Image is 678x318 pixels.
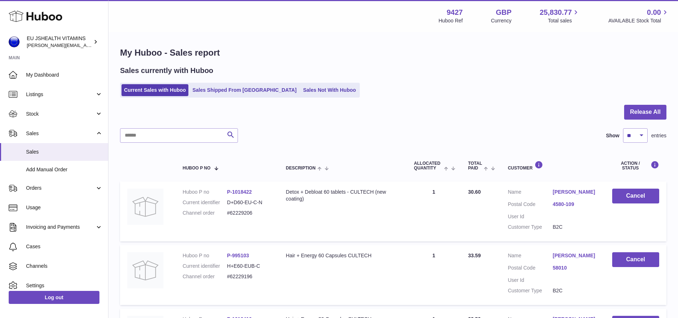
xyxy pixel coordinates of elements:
[227,189,252,195] a: P-1018422
[26,204,103,211] span: Usage
[9,291,99,304] a: Log out
[26,263,103,270] span: Channels
[183,263,227,270] dt: Current identifier
[407,181,461,241] td: 1
[26,111,95,117] span: Stock
[540,8,580,24] a: 25,830.77 Total sales
[27,42,145,48] span: [PERSON_NAME][EMAIL_ADDRESS][DOMAIN_NAME]
[26,91,95,98] span: Listings
[606,132,619,139] label: Show
[553,189,598,195] a: [PERSON_NAME]
[121,84,188,96] a: Current Sales with Huboo
[190,84,299,96] a: Sales Shipped From [GEOGRAPHIC_DATA]
[227,263,272,270] dd: H+E60-EUB-C
[26,130,95,137] span: Sales
[508,201,553,210] dt: Postal Code
[407,245,461,305] td: 1
[553,224,598,231] dd: B2C
[183,189,227,195] dt: Huboo P no
[183,252,227,259] dt: Huboo P no
[26,166,103,173] span: Add Manual Order
[286,252,400,259] div: Hair + Energy 60 Capsules CULTECH
[624,105,666,120] button: Release All
[608,17,669,24] span: AVAILABLE Stock Total
[468,253,481,258] span: 33.59
[553,265,598,271] a: 58010
[612,161,659,171] div: Action / Status
[508,252,553,261] dt: Name
[553,252,598,259] a: [PERSON_NAME]
[612,189,659,203] button: Cancel
[300,84,358,96] a: Sales Not With Huboo
[120,47,666,59] h1: My Huboo - Sales report
[286,189,400,202] div: Detox + Debloat 60 tablets - CULTECH (new coating)
[127,252,163,288] img: no-photo.jpg
[496,8,511,17] strong: GBP
[553,287,598,294] dd: B2C
[127,189,163,225] img: no-photo.jpg
[540,8,572,17] span: 25,830.77
[26,185,95,192] span: Orders
[447,8,463,17] strong: 9427
[508,287,553,294] dt: Customer Type
[508,213,553,220] dt: User Id
[414,161,442,171] span: ALLOCATED Quantity
[227,273,272,280] dd: #62229196
[26,149,103,155] span: Sales
[27,35,92,49] div: EU JSHEALTH VITAMINS
[227,210,272,216] dd: #62229206
[439,17,463,24] div: Huboo Ref
[26,243,103,250] span: Cases
[227,253,249,258] a: P-995103
[286,166,316,171] span: Description
[227,199,272,206] dd: D+D60-EU-C-N
[508,224,553,231] dt: Customer Type
[183,199,227,206] dt: Current identifier
[612,252,659,267] button: Cancel
[508,265,553,273] dt: Postal Code
[468,161,482,171] span: Total paid
[647,8,661,17] span: 0.00
[548,17,580,24] span: Total sales
[491,17,512,24] div: Currency
[26,224,95,231] span: Invoicing and Payments
[26,72,103,78] span: My Dashboard
[508,277,553,284] dt: User Id
[468,189,481,195] span: 30.60
[120,66,213,76] h2: Sales currently with Huboo
[508,161,597,171] div: Customer
[651,132,666,139] span: entries
[9,36,20,47] img: laura@jessicasepel.com
[508,189,553,197] dt: Name
[183,210,227,216] dt: Channel order
[183,273,227,280] dt: Channel order
[183,166,210,171] span: Huboo P no
[26,282,103,289] span: Settings
[608,8,669,24] a: 0.00 AVAILABLE Stock Total
[553,201,598,208] a: 4580-109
